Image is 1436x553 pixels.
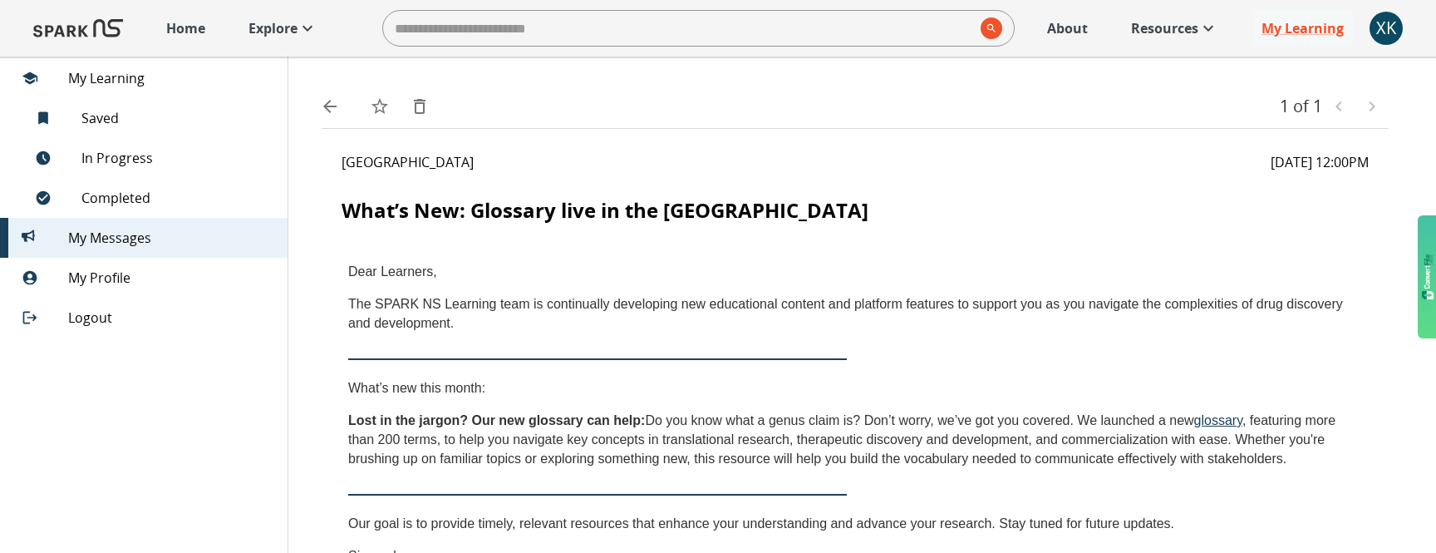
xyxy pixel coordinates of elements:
[1370,12,1403,45] button: account of current user
[166,18,205,38] p: Home
[8,98,288,138] div: Saved
[363,90,396,123] button: toggle pinned
[240,10,326,47] a: Explore
[1047,18,1088,38] p: About
[8,58,288,98] div: My Learning
[8,258,288,298] div: My Profile
[8,298,288,338] div: Logout
[68,268,274,288] span: My Profile
[1271,152,1369,172] p: [DATE] 12:00PM
[33,8,123,48] img: Logo of SPARK at Stanford
[1422,254,1434,299] img: gdzwAHDJa65OwAAAABJRU5ErkJggg==
[81,148,274,168] span: In Progress
[68,308,274,328] span: Logout
[1280,98,1322,115] p: 1 of 1
[313,90,347,123] button: back
[248,18,298,38] p: Explore
[1123,10,1227,47] a: Resources
[8,178,288,218] div: Completed
[1253,10,1353,47] a: My Learning
[1370,12,1403,45] div: XK
[403,90,436,123] button: delete
[342,195,1369,225] p: What’s New: Glossary live in the [GEOGRAPHIC_DATA]
[974,11,1002,46] button: search
[342,152,474,172] p: [GEOGRAPHIC_DATA]
[1131,18,1198,38] p: Resources
[68,228,274,248] span: My Messages
[81,108,274,128] span: Saved
[81,188,274,208] span: Completed
[8,138,288,178] div: In Progress
[68,68,274,88] span: My Learning
[1261,18,1344,38] p: My Learning
[158,10,214,47] a: Home
[1039,10,1096,47] a: About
